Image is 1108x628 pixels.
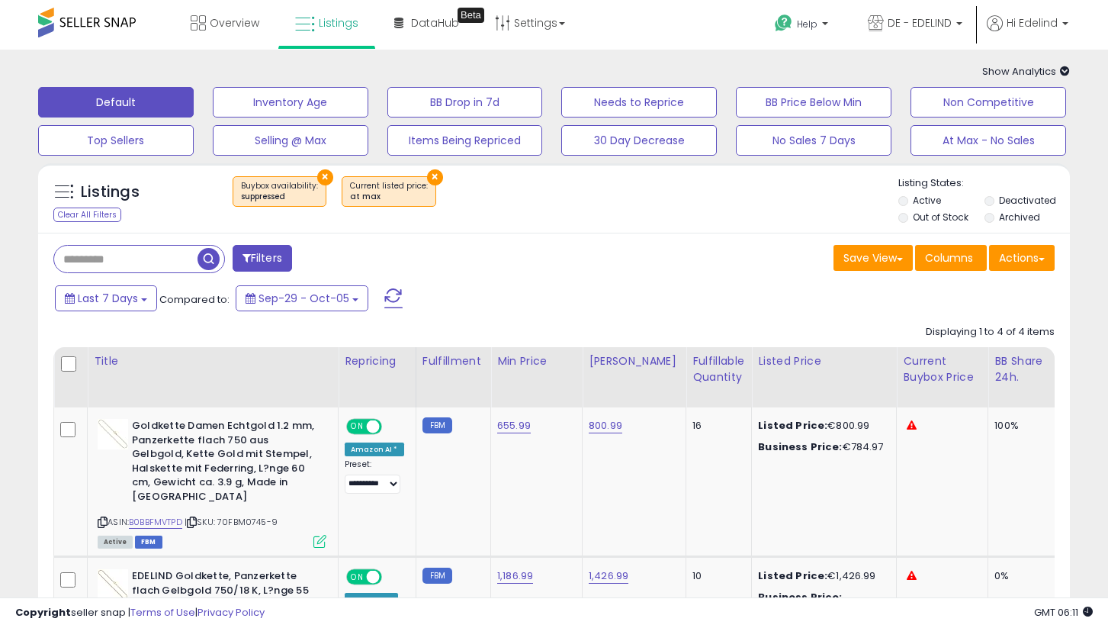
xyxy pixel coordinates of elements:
label: Archived [999,211,1040,224]
button: Columns [915,245,987,271]
span: OFF [380,420,404,433]
a: 655.99 [497,418,531,433]
div: Amazon AI [345,593,398,607]
span: Columns [925,250,973,266]
span: OFF [380,571,404,584]
span: DE - EDELIND [888,15,952,31]
span: Hi Edelind [1007,15,1058,31]
span: Compared to: [159,292,230,307]
span: | SKU: 70FBM0745-9 [185,516,278,528]
span: Current listed price : [350,180,428,203]
span: ON [348,420,367,433]
button: Actions [989,245,1055,271]
span: All listings currently available for purchase on Amazon [98,536,133,549]
div: Tooltip anchor [458,8,484,23]
div: seller snap | | [15,606,265,620]
span: Buybox availability : [241,180,318,203]
div: [PERSON_NAME] [589,353,679,369]
p: Listing States: [898,176,1070,191]
button: Top Sellers [38,125,194,156]
span: Listings [319,15,358,31]
button: 30 Day Decrease [561,125,717,156]
span: Last 7 Days [78,291,138,306]
div: Preset: [345,459,404,494]
div: at max [350,192,428,202]
button: Sep-29 - Oct-05 [236,285,368,311]
button: Items Being Repriced [387,125,543,156]
h5: Listings [81,182,140,203]
button: × [427,169,443,185]
button: BB Drop in 7d [387,87,543,118]
b: Listed Price: [758,568,827,583]
b: Goldkette Damen Echtgold 1.2 mm, Panzerkette flach 750 aus Gelbgold, Kette Gold mit Stempel, Hals... [132,419,317,507]
div: ASIN: [98,419,326,546]
small: FBM [422,568,452,584]
span: 2025-10-13 06:11 GMT [1034,605,1093,620]
div: Listed Price [758,353,890,369]
div: 0% [994,569,1045,583]
a: 800.99 [589,418,622,433]
div: €784.97 [758,440,885,454]
img: 316wVKqzXOL._SL40_.jpg [98,419,128,449]
span: FBM [135,536,162,549]
div: €800.99 [758,419,885,433]
a: Terms of Use [130,605,195,620]
div: 16 [692,419,740,433]
span: Show Analytics [982,64,1070,79]
div: €1398.45 [758,591,885,618]
span: Help [797,18,817,31]
div: Displaying 1 to 4 of 4 items [926,325,1055,340]
label: Active [913,194,941,207]
a: 1,186.99 [497,568,533,584]
strong: Copyright [15,605,71,620]
a: Help [763,2,843,50]
span: DataHub [411,15,459,31]
div: suppressed [241,192,318,202]
div: Title [94,353,332,369]
button: At Max - No Sales [910,125,1066,156]
div: Repricing [345,353,409,369]
div: Clear All Filters [53,208,121,222]
button: Selling @ Max [213,125,368,156]
i: Get Help [774,14,793,33]
div: Fulfillment [422,353,484,369]
button: Non Competitive [910,87,1066,118]
span: Overview [210,15,259,31]
a: B0BBFMVTPD [129,516,182,529]
button: No Sales 7 Days [736,125,891,156]
b: Business Price: [758,440,842,454]
div: Fulfillable Quantity [692,353,745,385]
button: Last 7 Days [55,285,157,311]
b: Listed Price: [758,418,827,433]
label: Out of Stock [913,211,968,224]
button: Needs to Reprice [561,87,717,118]
img: 41V7bZUhr5L._SL40_.jpg [98,569,128,600]
label: Deactivated [999,194,1056,207]
div: Amazon AI * [345,443,404,456]
div: Current Buybox Price [903,353,981,385]
b: Business Price: [758,590,842,604]
button: × [317,169,333,185]
a: Privacy Policy [198,605,265,620]
button: Filters [233,245,292,272]
span: ON [348,571,367,584]
div: 10 [692,569,740,583]
button: BB Price Below Min [736,87,891,118]
button: Save View [833,245,913,271]
a: 1,426.99 [589,568,628,584]
span: Sep-29 - Oct-05 [259,291,349,306]
small: FBM [422,417,452,433]
div: BB Share 24h. [994,353,1050,385]
button: Inventory Age [213,87,368,118]
a: Hi Edelind [987,15,1068,50]
div: €1,426.99 [758,569,885,583]
div: Min Price [497,353,576,369]
div: 100% [994,419,1045,433]
button: Default [38,87,194,118]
